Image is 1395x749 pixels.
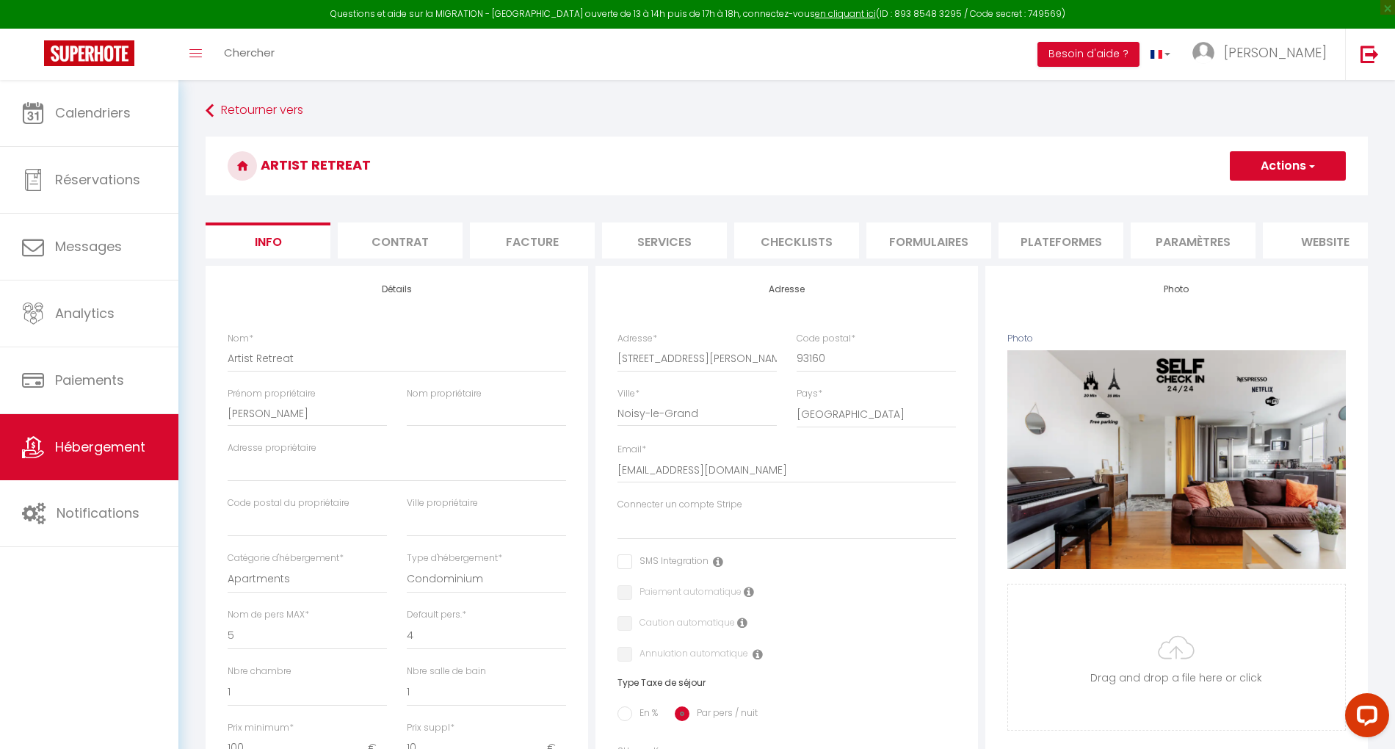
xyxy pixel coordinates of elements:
label: Paiement automatique [632,585,742,601]
span: Notifications [57,504,139,522]
span: Calendriers [55,104,131,122]
button: Actions [1230,151,1346,181]
li: Plateformes [999,222,1123,258]
a: Chercher [213,29,286,80]
span: Paiements [55,371,124,389]
label: Default pers. [407,608,466,622]
span: Analytics [55,304,115,322]
iframe: LiveChat chat widget [1333,687,1395,749]
label: Par pers / nuit [689,706,758,723]
label: Nom de pers MAX [228,608,309,622]
li: Contrat [338,222,463,258]
a: ... [PERSON_NAME] [1181,29,1345,80]
a: Retourner vers [206,98,1368,124]
li: website [1263,222,1388,258]
h3: Artist Retreat [206,137,1368,195]
label: Connecter un compte Stripe [617,498,742,512]
h4: Détails [228,284,566,294]
li: Facture [470,222,595,258]
label: Ville [617,387,639,401]
label: Email [617,443,646,457]
label: Pays [797,387,822,401]
span: [PERSON_NAME] [1224,43,1327,62]
li: Services [602,222,727,258]
label: Adresse [617,332,657,346]
label: En % [632,706,658,723]
a: en cliquant ici [815,7,876,20]
img: ... [1192,42,1214,64]
span: Chercher [224,45,275,60]
img: logout [1360,45,1379,63]
li: Formulaires [866,222,991,258]
span: Réservations [55,170,140,189]
span: Hébergement [55,438,145,456]
label: Ville propriétaire [407,496,478,510]
label: Prénom propriétaire [228,387,316,401]
button: Besoin d'aide ? [1037,42,1139,67]
label: Nbre salle de bain [407,665,486,679]
label: Code postal [797,332,855,346]
label: Prix minimum [228,721,294,735]
label: Nom propriétaire [407,387,482,401]
span: Messages [55,237,122,256]
label: Photo [1007,332,1033,346]
label: Prix suppl [407,721,454,735]
label: Nom [228,332,253,346]
label: Adresse propriétaire [228,441,316,455]
li: Paramètres [1131,222,1255,258]
label: Catégorie d'hébergement [228,551,344,565]
label: Nbre chambre [228,665,291,679]
label: Type d'hébergement [407,551,502,565]
li: Checklists [734,222,859,258]
label: Caution automatique [632,616,735,632]
h4: Photo [1007,284,1346,294]
label: Code postal du propriétaire [228,496,349,510]
img: Super Booking [44,40,134,66]
button: Supprimer [1142,449,1211,471]
h6: Type Taxe de séjour [617,678,956,688]
li: Info [206,222,330,258]
h4: Adresse [617,284,956,294]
